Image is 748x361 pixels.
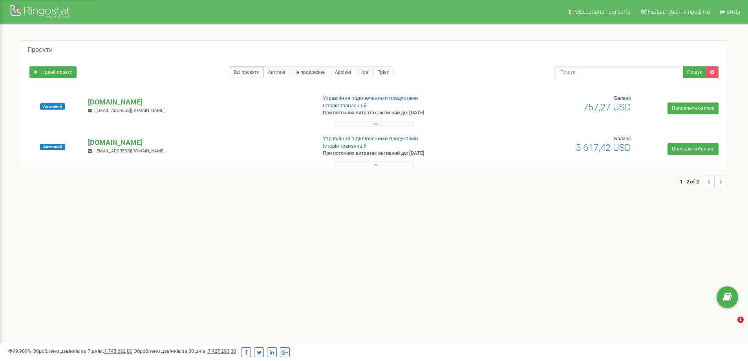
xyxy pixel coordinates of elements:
a: Історія транзакцій [323,143,367,149]
span: 1 [737,317,744,323]
span: Оброблено дзвінків за 30 днів : [134,348,236,354]
span: Bonus: 211.2524 USD will be available from 17.10.2025 [583,102,631,113]
a: Історія транзакцій [323,103,367,108]
span: 99,989% [8,348,31,354]
p: При поточних витратах активний до: [DATE] [323,150,486,157]
span: 1 - 2 of 2 [680,176,703,187]
a: Нові [355,66,374,78]
span: [EMAIL_ADDRESS][DOMAIN_NAME] [95,148,165,154]
a: Поповнити баланс [668,103,719,114]
a: Управління підключеними продуктами [323,136,418,141]
p: [DOMAIN_NAME] [88,97,310,107]
span: Баланс [614,95,631,101]
span: [EMAIL_ADDRESS][DOMAIN_NAME] [95,108,165,113]
span: Баланс [614,136,631,141]
p: [DOMAIN_NAME] [88,137,310,148]
a: Тріал [373,66,394,78]
p: При поточних витратах активний до: [DATE] [323,109,486,117]
a: Всі проєкти [230,66,264,78]
span: Проєкт активний [40,144,65,150]
span: Реферальна програма [572,9,631,15]
iframe: Intercom live chat [721,317,740,335]
span: Налаштування профілю [648,9,710,15]
span: Проєкт активний [40,103,65,110]
a: Очистити [706,66,719,78]
span: Bonus: 983.8469 USD will be available from 26.06.2026 [576,142,631,153]
button: Пошук [683,66,706,78]
span: Вихід [726,9,740,15]
a: Новий проєкт [29,66,77,78]
h5: Проєкти [27,46,53,53]
span: Оброблено дзвінків за 7 днів : [33,348,132,354]
a: Активні [263,66,289,78]
u: 7 427 293,00 [208,348,236,354]
a: Управління підключеними продуктами [323,95,418,101]
a: Архівні [331,66,355,78]
a: Не продовжені [289,66,331,78]
input: Пошук [555,66,683,78]
u: 1 745 662,00 [104,348,132,354]
nav: ... [680,168,726,195]
a: Поповнити баланс [668,143,719,155]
